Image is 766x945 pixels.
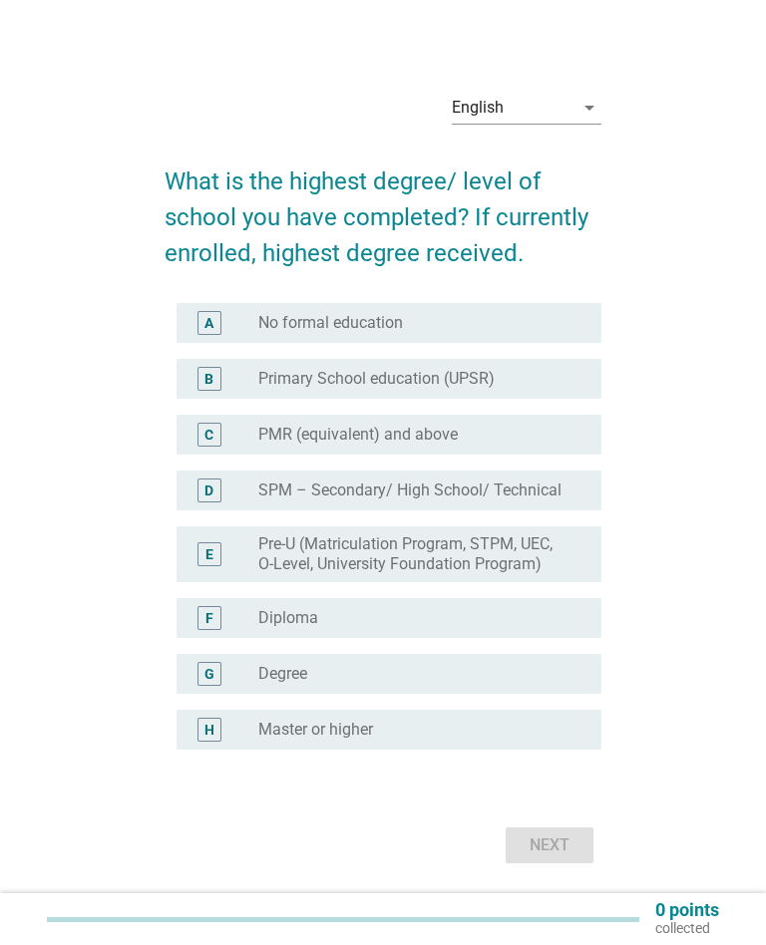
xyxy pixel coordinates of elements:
[205,608,213,629] div: F
[655,901,719,919] p: 0 points
[204,664,214,685] div: G
[258,480,562,500] label: SPM – Secondary/ High School/ Technical
[204,720,214,741] div: H
[655,919,719,937] p: collected
[258,369,495,389] label: Primary School education (UPSR)
[258,608,318,628] label: Diploma
[258,425,458,445] label: PMR (equivalent) and above
[577,96,601,120] i: arrow_drop_down
[204,313,213,334] div: A
[204,369,213,390] div: B
[258,313,403,333] label: No formal education
[204,425,213,446] div: C
[205,544,213,565] div: E
[452,99,504,117] div: English
[258,534,570,574] label: Pre-U (Matriculation Program, STPM, UEC, O-Level, University Foundation Program)
[165,144,600,271] h2: What is the highest degree/ level of school you have completed? If currently enrolled, highest de...
[204,480,213,501] div: D
[258,720,373,740] label: Master or higher
[258,664,307,684] label: Degree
